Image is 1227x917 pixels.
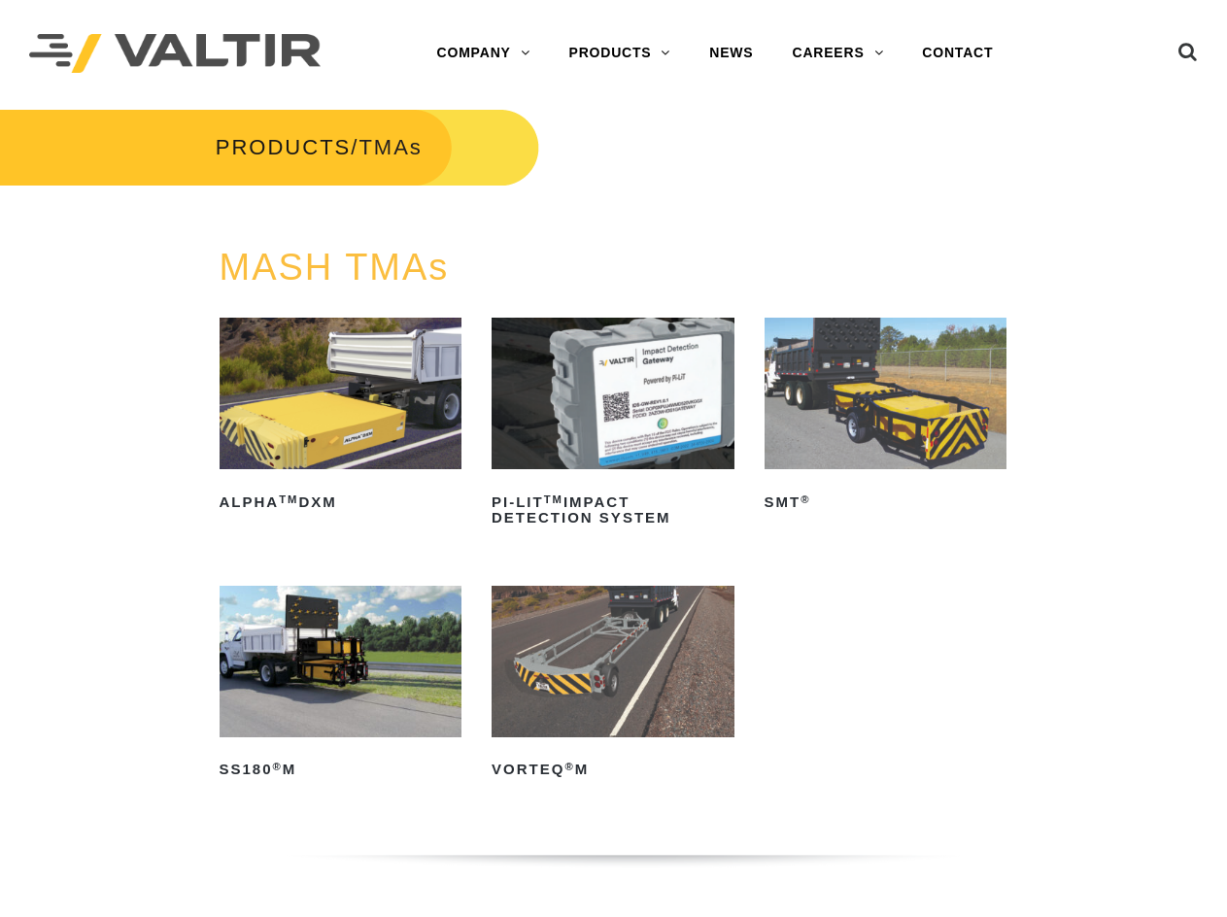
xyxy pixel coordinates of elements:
a: SMT® [765,318,1007,518]
a: ALPHATMDXM [220,318,462,518]
sup: TM [544,493,563,505]
a: VORTEQ®M [492,586,734,786]
span: TMAs [358,135,422,159]
a: MASH TMAs [220,247,450,288]
a: PRODUCTS [550,34,691,73]
a: NEWS [690,34,772,73]
a: CAREERS [772,34,903,73]
a: PI-LITTMImpact Detection System [492,318,734,533]
sup: ® [564,761,574,772]
a: CONTACT [903,34,1012,73]
sup: ® [273,761,283,772]
img: Valtir [29,34,321,74]
sup: ® [801,493,810,505]
a: SS180®M [220,586,462,786]
h2: SMT [765,487,1007,518]
h2: PI-LIT Impact Detection System [492,487,734,533]
h2: SS180 M [220,755,462,786]
h2: VORTEQ M [492,755,734,786]
a: COMPANY [418,34,550,73]
h2: ALPHA DXM [220,487,462,518]
a: PRODUCTS [216,135,351,159]
sup: TM [279,493,298,505]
